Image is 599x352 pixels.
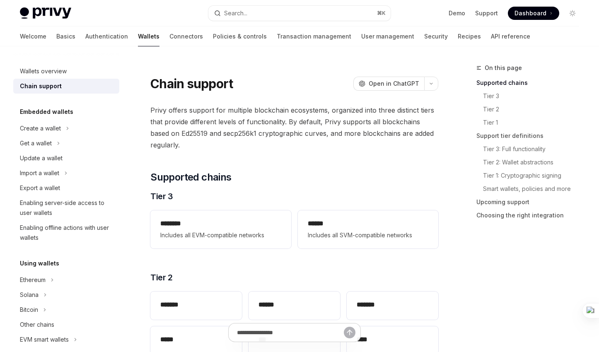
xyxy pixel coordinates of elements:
[13,195,119,220] a: Enabling server-side access to user wallets
[150,171,231,184] span: Supported chains
[476,142,586,156] a: Tier 3: Full functionality
[369,80,419,88] span: Open in ChatGPT
[13,181,119,195] a: Export a wallet
[20,7,71,19] img: light logo
[160,230,281,240] span: Includes all EVM-compatible networks
[20,290,39,300] div: Solana
[13,302,119,317] button: Bitcoin
[150,272,172,283] span: Tier 2
[13,287,119,302] button: Solana
[13,332,119,347] button: EVM smart wallets
[20,81,62,91] div: Chain support
[308,230,428,240] span: Includes all SVM-compatible networks
[85,27,128,46] a: Authentication
[476,182,586,195] a: Smart wallets, policies and more
[476,156,586,169] a: Tier 2: Wallet abstractions
[138,27,159,46] a: Wallets
[20,168,59,178] div: Import a wallet
[20,153,63,163] div: Update a wallet
[277,27,351,46] a: Transaction management
[213,27,267,46] a: Policies & controls
[476,195,586,209] a: Upcoming support
[150,104,438,151] span: Privy offers support for multiple blockchain ecosystems, organized into three distinct tiers that...
[169,27,203,46] a: Connectors
[476,116,586,129] a: Tier 1
[476,89,586,103] a: Tier 3
[476,209,586,222] a: Choosing the right integration
[20,138,52,148] div: Get a wallet
[208,6,390,21] button: Search...⌘K
[361,27,414,46] a: User management
[13,166,119,181] button: Import a wallet
[476,169,586,182] a: Tier 1: Cryptographic signing
[20,107,73,117] h5: Embedded wallets
[476,103,586,116] a: Tier 2
[150,210,291,248] a: **** ***Includes all EVM-compatible networks
[13,121,119,136] button: Create a wallet
[237,323,344,342] input: Ask a question...
[56,27,75,46] a: Basics
[377,10,386,17] span: ⌘ K
[298,210,438,248] a: **** *Includes all SVM-compatible networks
[566,7,579,20] button: Toggle dark mode
[13,136,119,151] button: Get a wallet
[353,77,424,91] button: Open in ChatGPT
[224,8,247,18] div: Search...
[20,66,67,76] div: Wallets overview
[475,9,498,17] a: Support
[20,335,69,345] div: EVM smart wallets
[449,9,465,17] a: Demo
[20,27,46,46] a: Welcome
[13,79,119,94] a: Chain support
[344,327,355,338] button: Send message
[13,151,119,166] a: Update a wallet
[20,223,114,243] div: Enabling offline actions with user wallets
[508,7,559,20] a: Dashboard
[20,183,60,193] div: Export a wallet
[20,198,114,218] div: Enabling server-side access to user wallets
[13,272,119,287] button: Ethereum
[20,305,38,315] div: Bitcoin
[150,190,173,202] span: Tier 3
[20,320,54,330] div: Other chains
[20,275,46,285] div: Ethereum
[150,76,233,91] h1: Chain support
[485,63,522,73] span: On this page
[424,27,448,46] a: Security
[476,129,586,142] a: Support tier definitions
[491,27,530,46] a: API reference
[476,76,586,89] a: Supported chains
[20,258,59,268] h5: Using wallets
[458,27,481,46] a: Recipes
[514,9,546,17] span: Dashboard
[13,317,119,332] a: Other chains
[13,64,119,79] a: Wallets overview
[13,220,119,245] a: Enabling offline actions with user wallets
[20,123,61,133] div: Create a wallet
